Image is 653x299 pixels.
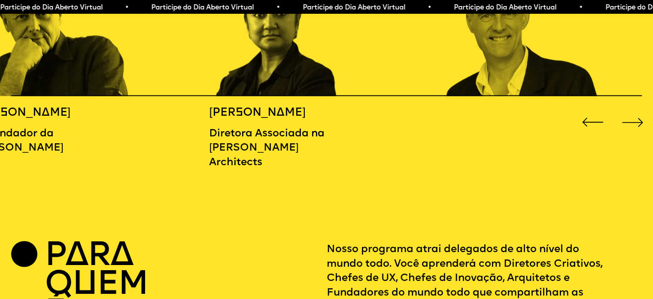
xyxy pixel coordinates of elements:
[427,4,431,11] font: •
[580,109,606,136] div: Slide anterior
[453,4,556,11] font: Participe do Dia Aberto Virtual
[209,107,305,119] font: [PERSON_NAME]
[302,4,404,11] font: Participe do Dia Aberto Virtual
[620,109,646,136] div: Próximo slide
[150,4,253,11] font: Participe do Dia Aberto Virtual
[275,4,279,11] font: •
[124,4,128,11] font: •
[209,129,325,168] font: Diretora Associada na [PERSON_NAME] Architects
[578,4,582,11] font: •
